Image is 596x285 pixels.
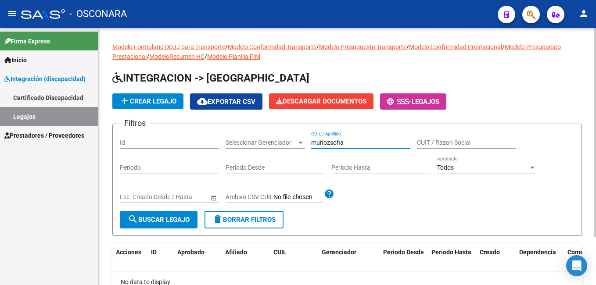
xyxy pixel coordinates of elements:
[212,214,223,224] mat-icon: delete
[159,193,202,201] input: Fecha fin
[566,255,587,276] div: Open Intercom Messenger
[112,43,225,50] a: Modelo Formulario DDJJ para Transporte
[190,93,262,110] button: Exportar CSV
[212,216,276,224] span: Borrar Filtros
[324,189,334,199] mat-icon: help
[4,74,86,84] span: Integración (discapacidad)
[147,243,174,272] datatable-header-cell: ID
[273,249,287,256] span: CUIL
[380,243,428,272] datatable-header-cell: Periodo Desde
[7,8,18,19] mat-icon: menu
[270,243,318,272] datatable-header-cell: CUIL
[69,4,127,24] span: - OSCONARA
[4,55,27,65] span: Inicio
[276,97,366,105] span: Descargar Documentos
[174,243,209,272] datatable-header-cell: Aprobado
[480,249,500,256] span: Creado
[578,8,589,19] mat-icon: person
[383,249,424,256] span: Periodo Desde
[197,96,208,107] mat-icon: cloud_download
[120,193,152,201] input: Fecha inicio
[151,249,157,256] span: ID
[112,93,183,109] button: Crear Legajo
[319,43,406,50] a: Modelo Presupuesto Transporte
[4,131,84,140] span: Prestadores / Proveedores
[222,243,270,272] datatable-header-cell: Afiliado
[431,249,471,256] span: Periodo Hasta
[226,139,297,146] span: Seleccionar Gerenciador
[149,53,205,60] a: ModeloResumen HC
[437,164,454,171] span: Todos
[380,93,446,110] button: -Legajos
[322,249,356,256] span: Gerenciador
[119,97,176,105] span: Crear Legajo
[225,249,247,256] span: Afiliado
[226,193,273,200] span: Archivo CSV CUIL
[120,211,197,228] button: Buscar Legajo
[209,193,218,202] button: Open calendar
[197,98,255,106] span: Exportar CSV
[116,249,141,256] span: Acciones
[112,243,147,272] datatable-header-cell: Acciones
[112,72,309,84] span: INTEGRACION -> [GEOGRAPHIC_DATA]
[387,98,412,106] span: -
[4,36,50,46] span: Firma Express
[409,43,502,50] a: Modelo Conformidad Prestacional
[412,98,439,106] span: Legajos
[128,214,138,224] mat-icon: search
[519,249,556,256] span: Dependencia
[177,249,205,256] span: Aprobado
[516,243,564,272] datatable-header-cell: Dependencia
[269,93,373,109] button: Descargar Documentos
[428,243,476,272] datatable-header-cell: Periodo Hasta
[476,243,516,272] datatable-header-cell: Creado
[273,193,324,201] input: Archivo CSV CUIL
[120,117,150,129] h3: Filtros
[119,96,130,106] mat-icon: add
[228,43,316,50] a: Modelo Conformidad Transporte
[318,243,380,272] datatable-header-cell: Gerenciador
[205,211,284,228] button: Borrar Filtros
[128,216,190,224] span: Buscar Legajo
[207,53,260,60] a: Modelo Planilla FIM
